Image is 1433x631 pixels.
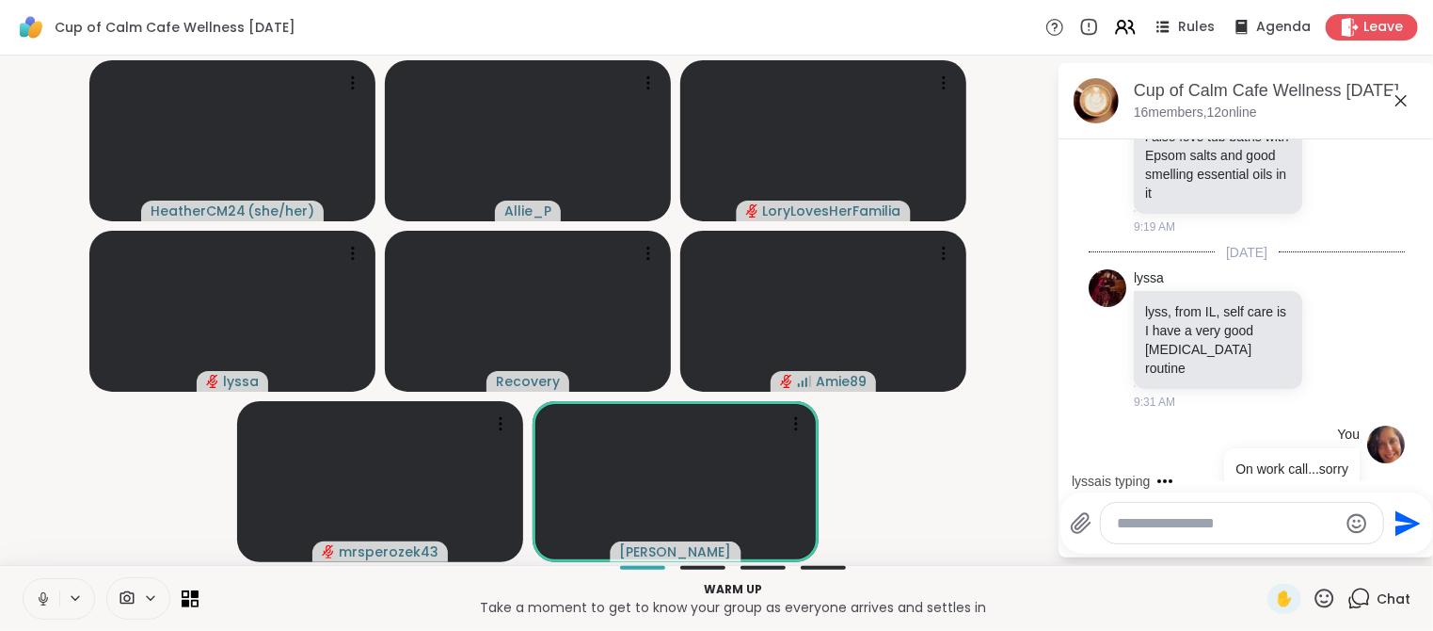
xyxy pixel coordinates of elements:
[1145,302,1291,378] p: lyss, from IL, self care is I have a very good [MEDICAL_DATA] routine
[1337,426,1360,445] h4: You
[15,11,47,43] img: ShareWell Logomark
[1134,394,1175,411] span: 9:31 AM
[496,372,560,391] span: Recovery
[206,375,219,388] span: audio-muted
[620,542,732,561] span: [PERSON_NAME]
[1363,18,1403,37] span: Leave
[1275,588,1294,610] span: ✋
[816,372,867,391] span: Amie89
[55,18,295,37] span: Cup of Calm Cafe Wellness [DATE]
[504,202,551,220] span: Allie_P
[1089,269,1126,307] img: https://sharewell-space-live.sfo3.digitaloceanspaces.com/user-generated/5ec7d22b-bff4-42bd-9ffa-4...
[1134,79,1420,103] div: Cup of Calm Cafe Wellness [DATE]
[1072,472,1150,491] div: lyssa is typing
[339,542,438,561] span: mrsperozek43
[151,202,246,220] span: HeatherCM24
[1215,243,1279,262] span: [DATE]
[763,202,901,220] span: LoryLovesHerFamilia
[1384,502,1426,544] button: Send
[210,581,1256,598] p: Warm up
[1118,514,1337,533] textarea: Type your message
[1256,18,1311,37] span: Agenda
[1134,218,1175,235] span: 9:19 AM
[1178,18,1215,37] span: Rules
[247,202,314,220] span: ( she/her )
[746,204,759,218] span: audio-muted
[1235,460,1348,478] p: On work call...sorry
[322,545,335,558] span: audio-muted
[1377,590,1410,608] span: Chat
[1367,426,1405,463] img: https://sharewell-space-live.sfo3.digitaloceanspaces.com/user-generated/9890d388-459a-40d4-b033-d...
[1134,104,1257,122] p: 16 members, 12 online
[210,598,1256,617] p: Take a moment to get to know your group as everyone arrives and settles in
[780,375,793,388] span: audio-muted
[223,372,259,391] span: lyssa
[1074,78,1119,123] img: Cup of Calm Cafe Wellness Wednesday , Oct 15
[1134,269,1164,288] a: lyssa
[1345,512,1368,535] button: Emoji picker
